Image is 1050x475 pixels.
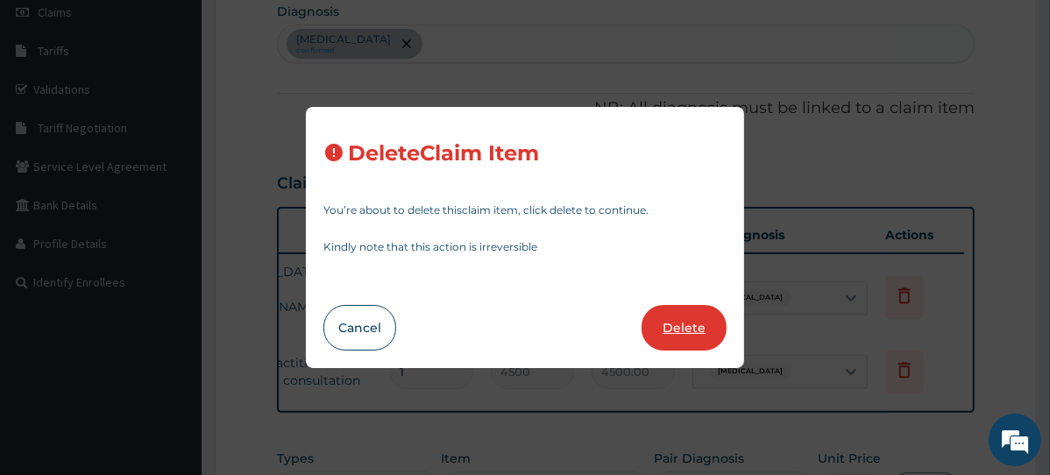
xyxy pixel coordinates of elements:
[91,98,294,121] div: Chat with us now
[323,305,396,351] button: Cancel
[323,205,727,216] p: You’re about to delete this claim item , click delete to continue.
[32,88,71,131] img: d_794563401_company_1708531726252_794563401
[287,9,330,51] div: Minimize live chat window
[102,132,242,309] span: We're online!
[9,301,334,363] textarea: Type your message and hit 'Enter'
[348,142,539,166] h3: Delete Claim Item
[323,242,727,252] p: Kindly note that this action is irreversible
[642,305,727,351] button: Delete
